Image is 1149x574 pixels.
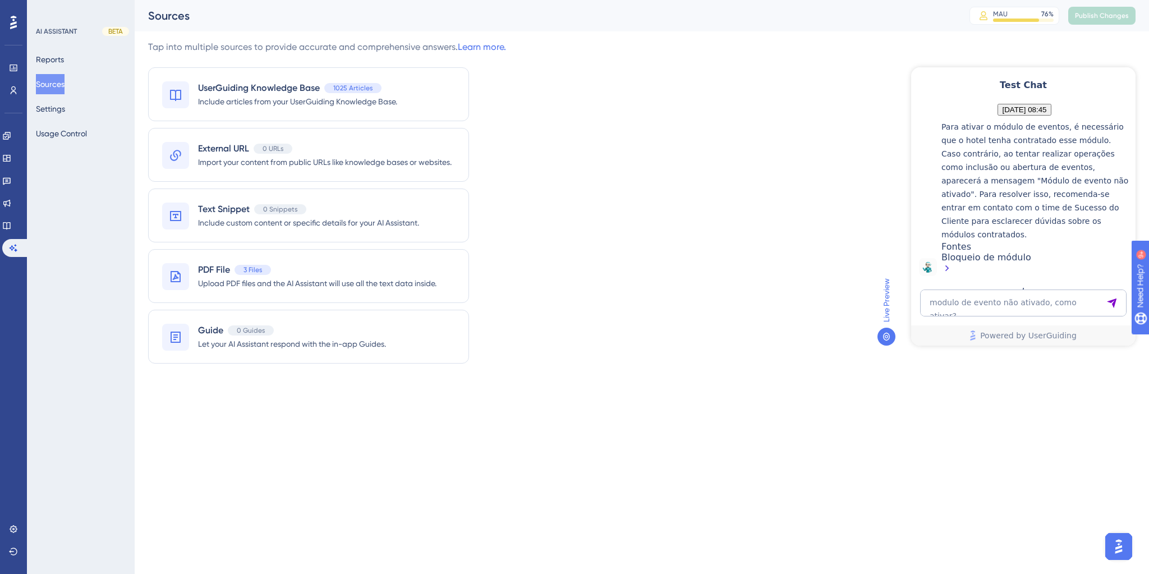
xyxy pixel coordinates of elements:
[198,324,223,337] span: Guide
[26,3,70,16] span: Need Help?
[993,10,1008,19] div: MAU
[198,263,230,277] span: PDF File
[263,205,297,214] span: 0 Snippets
[198,81,320,95] span: UserGuiding Knowledge Base
[237,326,265,335] span: 0 Guides
[198,142,249,155] span: External URL
[36,74,65,94] button: Sources
[36,49,64,70] button: Reports
[1102,530,1136,563] iframe: UserGuiding AI Assistant Launcher
[911,67,1136,346] iframe: UserGuiding AI Assistant
[76,6,83,15] div: 9+
[36,99,65,119] button: Settings
[263,144,283,153] span: 0 URLs
[243,265,262,274] span: 3 Files
[148,40,506,54] div: Tap into multiple sources to provide accurate and comprehensive answers.
[36,27,77,36] div: AI ASSISTANT
[1041,10,1054,19] div: 76 %
[1075,11,1129,20] span: Publish Changes
[198,277,436,290] span: Upload PDF files and the AI Assistant will use all the text data inside.
[198,203,250,216] span: Text Snippet
[333,84,373,93] span: 1025 Articles
[148,8,941,24] div: Sources
[458,42,506,52] a: Learn more.
[198,216,419,229] span: Include custom content or specific details for your AI Assistant.
[198,155,452,169] span: Import your content from public URLs like knowledge bases or websites.
[880,278,893,322] span: Live Preview
[36,123,87,144] button: Usage Control
[1068,7,1136,25] button: Publish Changes
[198,337,386,351] span: Let your AI Assistant respond with the in-app Guides.
[102,27,129,36] div: BETA
[198,95,397,108] span: Include articles from your UserGuiding Knowledge Base.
